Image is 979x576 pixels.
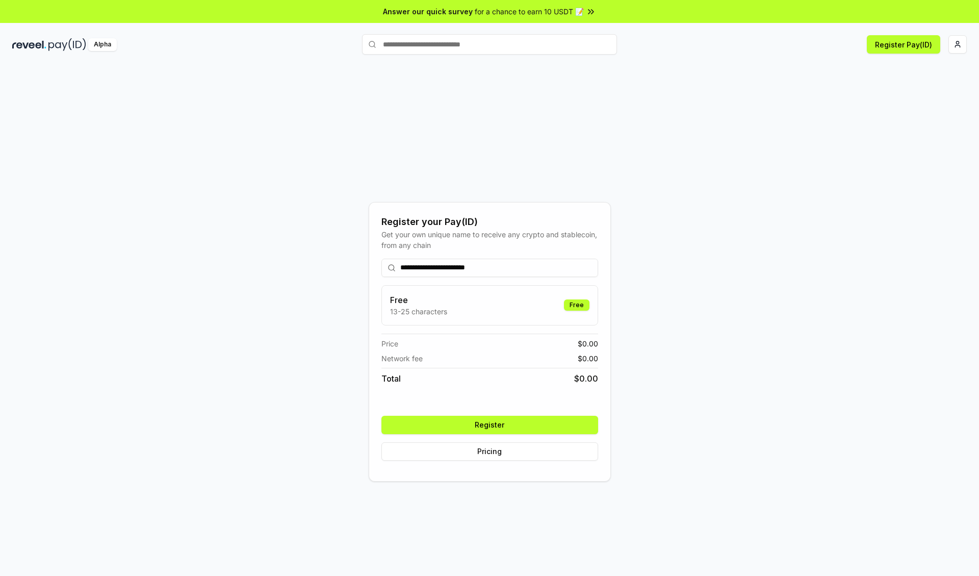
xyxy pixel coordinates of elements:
[88,38,117,51] div: Alpha
[564,299,589,311] div: Free
[390,306,447,317] p: 13-25 characters
[381,338,398,349] span: Price
[381,442,598,461] button: Pricing
[867,35,940,54] button: Register Pay(ID)
[381,353,423,364] span: Network fee
[383,6,473,17] span: Answer our quick survey
[12,38,46,51] img: reveel_dark
[578,338,598,349] span: $ 0.00
[381,416,598,434] button: Register
[381,215,598,229] div: Register your Pay(ID)
[574,372,598,385] span: $ 0.00
[381,372,401,385] span: Total
[381,229,598,251] div: Get your own unique name to receive any crypto and stablecoin, from any chain
[578,353,598,364] span: $ 0.00
[475,6,584,17] span: for a chance to earn 10 USDT 📝
[48,38,86,51] img: pay_id
[390,294,447,306] h3: Free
